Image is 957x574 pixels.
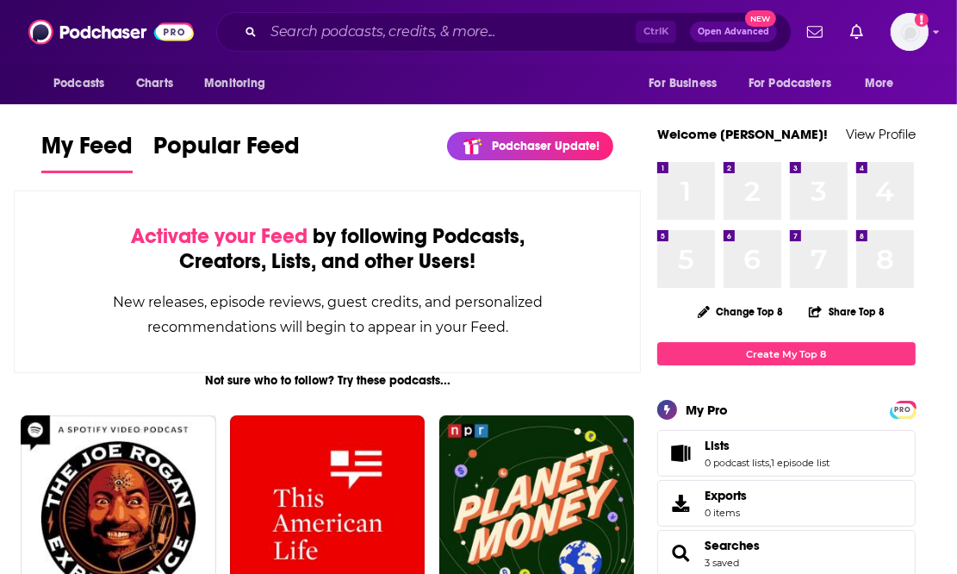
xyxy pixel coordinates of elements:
button: Show profile menu [891,13,929,51]
a: Searches [705,538,760,553]
a: Lists [663,441,698,465]
a: Show notifications dropdown [843,17,870,47]
span: New [745,10,776,27]
span: Popular Feed [153,131,300,171]
div: by following Podcasts, Creators, Lists, and other Users! [101,224,554,274]
span: Activate your Feed [131,223,308,249]
a: 1 episode list [771,457,830,469]
button: open menu [637,67,738,100]
svg: Add a profile image [915,13,929,27]
a: Show notifications dropdown [800,17,830,47]
button: open menu [737,67,856,100]
button: Share Top 8 [808,295,886,328]
p: Podchaser Update! [492,139,600,153]
a: 3 saved [705,557,739,569]
button: Change Top 8 [687,301,794,322]
div: Not sure who to follow? Try these podcasts... [14,373,641,388]
span: , [769,457,771,469]
a: 0 podcast lists [705,457,769,469]
img: User Profile [891,13,929,51]
span: Podcasts [53,72,104,96]
span: 0 items [705,507,747,519]
a: Charts [125,67,183,100]
div: My Pro [686,402,728,418]
span: Exports [705,488,747,503]
input: Search podcasts, credits, & more... [264,18,636,46]
span: Open Advanced [698,28,769,36]
button: Open AdvancedNew [690,22,777,42]
span: Ctrl K [636,21,676,43]
a: PRO [892,402,913,415]
button: open menu [853,67,916,100]
a: Lists [705,438,830,453]
a: Searches [663,541,698,565]
a: Create My Top 8 [657,342,916,365]
a: Popular Feed [153,131,300,173]
button: open menu [41,67,127,100]
a: My Feed [41,131,133,173]
button: open menu [192,67,288,100]
span: My Feed [41,131,133,171]
a: View Profile [846,126,916,142]
span: Exports [663,491,698,515]
a: Exports [657,480,916,527]
img: Podchaser - Follow, Share and Rate Podcasts [28,16,194,48]
span: More [865,72,894,96]
span: Monitoring [204,72,265,96]
span: PRO [892,403,913,416]
div: New releases, episode reviews, guest credits, and personalized recommendations will begin to appe... [101,290,554,340]
span: For Business [649,72,717,96]
span: For Podcasters [749,72,831,96]
span: Logged in as WE_Broadcast [891,13,929,51]
span: Charts [136,72,173,96]
div: Search podcasts, credits, & more... [216,12,792,52]
span: Lists [657,430,916,477]
span: Lists [705,438,730,453]
a: Welcome [PERSON_NAME]! [657,126,828,142]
